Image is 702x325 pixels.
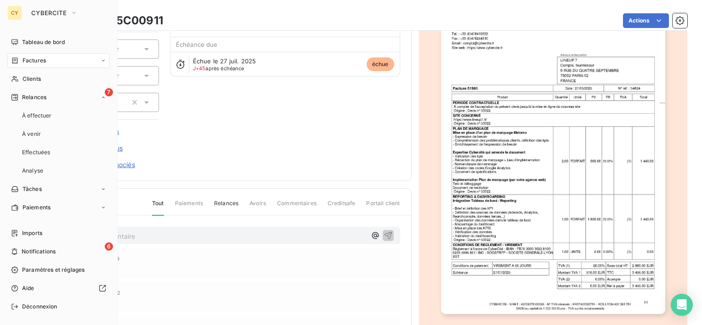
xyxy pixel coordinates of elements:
span: Paramètres et réglages [22,266,85,274]
span: Paiements [175,199,203,215]
div: Open Intercom Messenger [671,294,693,316]
span: Relances [214,199,238,215]
span: Effectuées [22,148,51,157]
span: Analyse [22,167,43,175]
span: Tout [152,199,164,216]
span: Déconnexion [22,303,57,311]
span: Tableau de bord [22,38,65,46]
span: J+45 [193,65,206,72]
span: À venir [22,130,41,138]
div: CY [7,6,22,20]
span: Imports [22,229,42,237]
span: Tâches [23,185,42,193]
span: CYBERCITE [31,9,67,17]
span: Aide [22,284,34,292]
a: Aide [7,281,110,296]
span: Notifications [22,247,56,256]
span: 6 [105,242,113,251]
span: Portail client [366,199,400,215]
span: Échue le 27 juil. 2025 [193,57,256,65]
button: Actions [623,13,669,28]
span: Creditsafe [328,199,356,215]
span: Commentaires [277,199,317,215]
span: Clients [23,75,41,83]
span: À effectuer [22,112,52,120]
span: Relances [22,93,46,101]
span: Échéance due [176,41,218,48]
span: Paiements [23,203,51,212]
span: après échéance [193,66,244,71]
h3: CYF25C00911 [86,12,163,29]
span: échue [367,57,394,71]
span: Factures [23,56,46,65]
span: Avoirs [249,199,266,215]
span: 7 [105,88,113,96]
